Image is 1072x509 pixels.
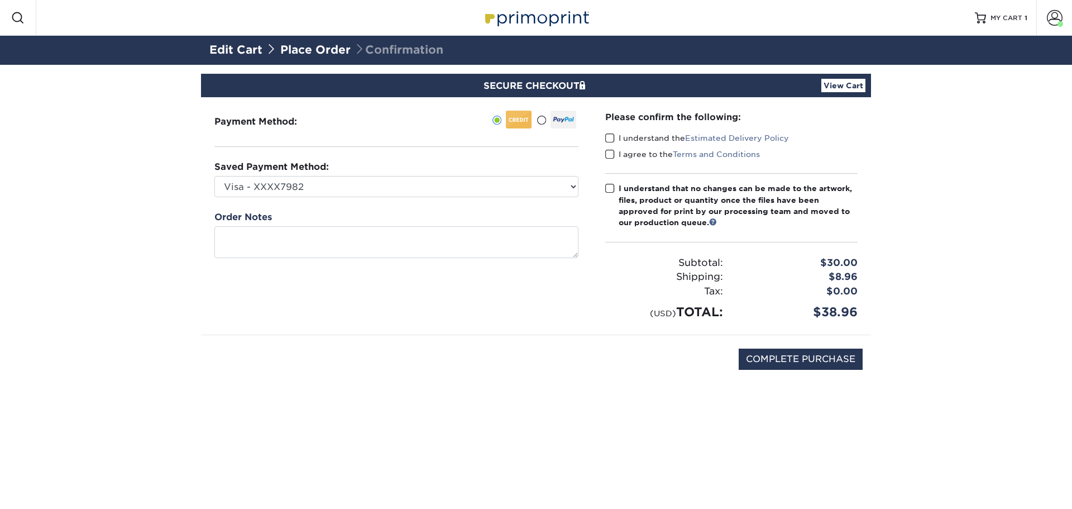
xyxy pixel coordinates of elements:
span: Confirmation [354,43,443,56]
div: $30.00 [731,256,866,270]
div: I understand that no changes can be made to the artwork, files, product or quantity once the file... [619,183,858,229]
a: Edit Cart [209,43,262,56]
a: Terms and Conditions [673,150,760,159]
div: Tax: [597,284,731,299]
h3: Payment Method: [214,116,324,127]
label: Order Notes [214,211,272,224]
div: Subtotal: [597,256,731,270]
label: Saved Payment Method: [214,160,329,174]
a: Place Order [280,43,351,56]
a: View Cart [821,79,865,92]
label: I agree to the [605,149,760,160]
div: TOTAL: [597,303,731,321]
div: $38.96 [731,303,866,321]
span: SECURE CHECKOUT [484,80,588,91]
small: (USD) [650,308,676,318]
div: Shipping: [597,270,731,284]
div: $8.96 [731,270,866,284]
span: MY CART [990,13,1022,23]
img: Primoprint [480,6,592,30]
label: I understand the [605,132,789,144]
div: Please confirm the following: [605,111,858,123]
span: 1 [1025,14,1027,22]
div: $0.00 [731,284,866,299]
a: Estimated Delivery Policy [685,134,789,142]
input: COMPLETE PURCHASE [739,349,863,370]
